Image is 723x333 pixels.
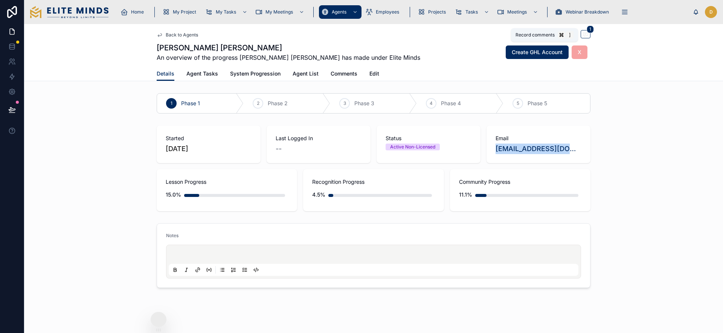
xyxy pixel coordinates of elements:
[390,144,435,150] div: Active Non-Licensed
[157,53,420,62] span: An overview of the progress [PERSON_NAME] [PERSON_NAME] has made under Elite Minds
[709,9,713,15] span: D
[459,178,581,186] span: Community Progress
[332,9,346,15] span: Agents
[331,70,357,77] span: Comments
[319,5,361,19] a: Agents
[276,144,282,154] span: --
[265,9,293,15] span: My Meetings
[516,32,555,38] span: Record comments
[160,5,201,19] a: My Project
[506,45,569,59] button: Create GHL Account
[293,70,319,77] span: Agent List
[230,67,281,82] a: System Progression
[566,9,609,15] span: Webinar Breakdown
[166,144,188,154] p: [DATE]
[157,67,174,81] a: Details
[253,5,308,19] a: My Meetings
[30,6,108,18] img: App logo
[512,48,563,56] span: Create GHL Account
[293,67,319,82] a: Agent List
[312,187,325,202] div: 4.5%
[386,135,471,142] span: Status
[157,32,198,38] a: Back to Agents
[496,144,581,154] a: [EMAIL_ADDRESS][DOMAIN_NAME]
[354,100,374,107] span: Phase 3
[415,5,451,19] a: Projects
[186,67,218,82] a: Agent Tasks
[173,9,196,15] span: My Project
[203,5,251,19] a: My Tasks
[430,100,433,106] span: 4
[553,5,614,19] a: Webinar Breakdown
[494,5,542,19] a: Meetings
[312,178,435,186] span: Recognition Progress
[465,9,478,15] span: Tasks
[276,135,361,142] span: Last Logged In
[166,187,181,202] div: 15.0%
[453,5,493,19] a: Tasks
[567,32,573,38] span: ]
[376,9,399,15] span: Employees
[166,32,198,38] span: Back to Agents
[517,100,519,106] span: 5
[428,9,446,15] span: Projects
[587,26,594,33] span: 1
[343,100,346,106] span: 3
[369,67,379,82] a: Edit
[131,9,144,15] span: Home
[166,233,178,238] span: Notes
[157,70,174,77] span: Details
[496,135,581,142] span: Email
[166,178,288,186] span: Lesson Progress
[363,5,404,19] a: Employees
[181,100,200,107] span: Phase 1
[581,30,590,39] button: 1
[331,67,357,82] a: Comments
[157,42,420,53] h1: [PERSON_NAME] [PERSON_NAME]
[257,100,259,106] span: 2
[459,187,472,202] div: 11.1%
[171,100,172,106] span: 1
[216,9,236,15] span: My Tasks
[114,4,693,20] div: scrollable content
[268,100,288,107] span: Phase 2
[369,70,379,77] span: Edit
[507,9,527,15] span: Meetings
[441,100,461,107] span: Phase 4
[230,70,281,77] span: System Progression
[166,135,252,142] span: Started
[118,5,149,19] a: Home
[528,100,547,107] span: Phase 5
[186,70,218,77] span: Agent Tasks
